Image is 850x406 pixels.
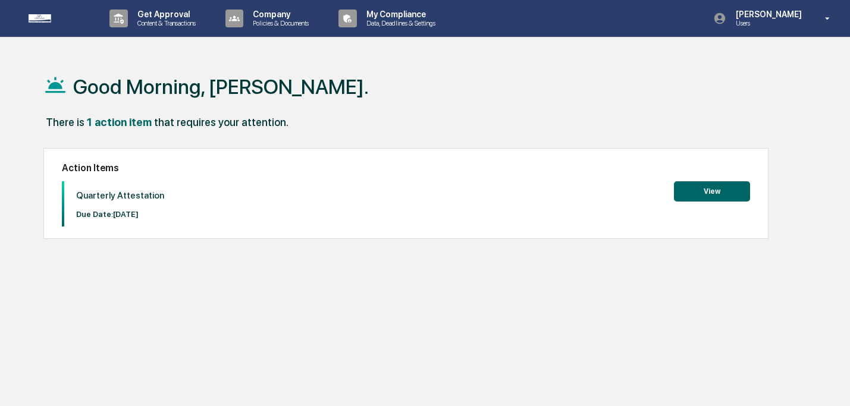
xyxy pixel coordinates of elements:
div: 1 action item [87,116,152,128]
div: There is [46,116,84,128]
div: that requires your attention. [154,116,288,128]
h1: Good Morning, [PERSON_NAME]. [73,75,369,99]
p: Company [243,10,315,19]
p: [PERSON_NAME] [726,10,808,19]
p: My Compliance [357,10,441,19]
p: Get Approval [128,10,202,19]
p: Data, Deadlines & Settings [357,19,441,27]
p: Policies & Documents [243,19,315,27]
p: Quarterly Attestation [76,190,164,201]
button: View [674,181,750,202]
p: Due Date: [DATE] [76,210,164,219]
p: Users [726,19,808,27]
a: View [674,185,750,196]
h2: Action Items [62,162,750,174]
p: Content & Transactions [128,19,202,27]
img: logo [29,14,86,23]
